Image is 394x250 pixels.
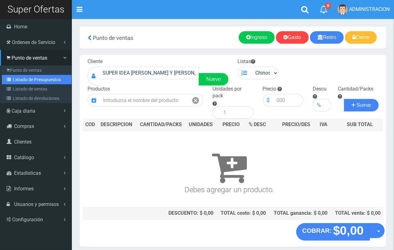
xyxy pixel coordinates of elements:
label: Precio [263,86,277,93]
button: Sumar [344,99,379,111]
span: Usuarios y permisos [14,201,59,207]
span: % DESC [249,121,266,127]
span: Punto de ventas [12,55,47,61]
span: Ordenes de Servicio [12,39,55,45]
a: Ingreso [239,31,275,44]
span: Informes [14,186,34,192]
span: SUB TOTAL [347,121,373,128]
h3: Debes agregar un producto. [85,140,373,194]
label: Cliente [87,58,102,65]
a: Listado de Presupuestos [2,75,72,84]
span: PRECIO/DES [282,121,310,127]
input: Cantidad [338,99,344,111]
span: Super Ofertas [7,4,64,15]
strong: $0,00 [333,224,364,237]
div: TOTAL ganancia: $ 0,00 [271,210,328,217]
img: User Image [337,4,348,15]
label: Cantidad/Packs [338,86,373,93]
label: Descu [313,86,327,93]
input: 000 [274,94,303,106]
input: 000 [325,99,331,111]
div: % [313,99,325,111]
span: Configuración [12,217,43,223]
span: 0 [325,3,331,9]
span: Estadisticas [14,170,41,176]
div: DESCUENTO: $ 0,00 [139,210,213,217]
a: Listado de ventas [2,84,72,94]
span: Home [14,24,27,30]
span: ADMINISTRACION [349,6,390,12]
span: Compras [14,123,34,129]
span: IVA [320,121,327,127]
th: COD [83,119,98,131]
label: Productos [87,86,110,93]
button: COBRAR: $0,00 [296,223,370,241]
a: Gasto [276,31,309,44]
a: Listado de devoluciones [2,94,72,103]
a: Cierre [345,31,377,44]
input: Introduzca el nombre del producto [100,94,188,106]
input: Consumidor Final [99,67,199,79]
span: Clientes [14,139,32,145]
a: Retiro [310,31,344,44]
div: TOTAL venta: $ 0,00 [332,210,381,217]
div: TOTAL costo: $ 0,00 [218,210,266,217]
a: Nuevo [199,73,228,86]
div: $ [263,94,274,106]
input: 1 [220,106,253,119]
span: PRECIO [222,121,240,128]
span: CRIPCION [110,121,132,127]
label: Listas [238,58,256,65]
th: UNIDADES [186,119,216,131]
span: Sumar [357,102,371,108]
span: Punto de ventas [93,35,133,41]
th: CANTIDAD/PACKS [137,119,186,131]
span: Caja diaria [12,108,35,114]
label: Unidades por pack [212,86,253,100]
a: Punto de ventas [2,66,72,75]
th: DES [98,119,136,131]
span: Catálogo [14,154,34,160]
strong: COBRAR: [302,227,332,234]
